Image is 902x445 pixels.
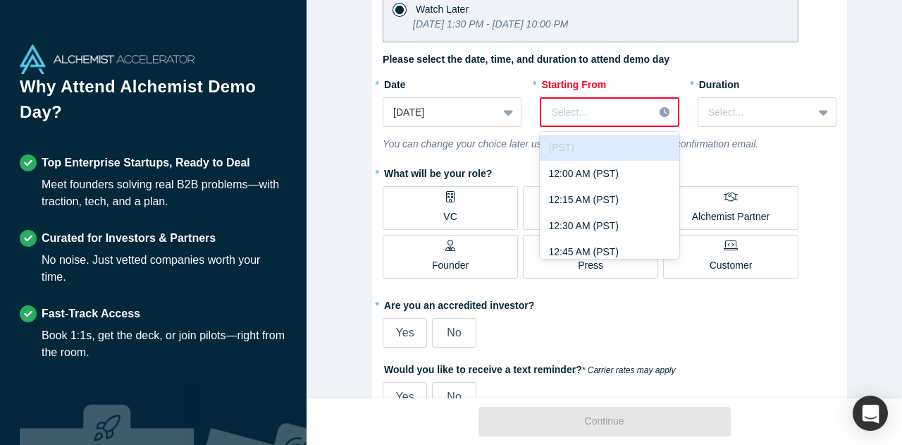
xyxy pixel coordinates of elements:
[582,365,676,375] em: * Carrier rates may apply
[540,239,679,265] div: 12:45 AM (PST)
[540,135,679,161] div: (PST)
[413,18,568,30] i: [DATE] 1:30 PM - [DATE] 10:00 PM
[42,307,140,319] strong: Fast-Track Access
[578,258,603,273] p: Press
[447,327,461,339] span: No
[383,161,836,181] label: What will be your role?
[42,157,250,169] strong: Top Enterprise Startups, Ready to Deal
[396,391,414,403] span: Yes
[416,4,469,15] span: Watch Later
[478,407,731,437] button: Continue
[42,327,287,361] div: Book 1:1s, get the deck, or join pilots—right from the room.
[383,138,758,150] i: You can change your choice later using the link in your registration confirmation email.
[383,293,836,313] label: Are you an accredited investor?
[710,258,753,273] p: Customer
[383,52,669,67] label: Please select the date, time, and duration to attend demo day
[698,73,836,92] label: Duration
[443,209,457,224] p: VC
[42,176,287,210] div: Meet founders solving real B2B problems—with traction, tech, and a plan.
[540,187,679,213] div: 12:15 AM (PST)
[42,232,216,244] strong: Curated for Investors & Partners
[20,44,194,74] img: Alchemist Accelerator Logo
[540,213,679,239] div: 12:30 AM (PST)
[447,391,461,403] span: No
[20,74,287,135] h1: Why Attend Alchemist Demo Day?
[383,358,836,377] label: Would you like to receive a text reminder?
[383,73,521,92] label: Date
[692,209,770,224] p: Alchemist Partner
[432,258,469,273] p: Founder
[396,327,414,339] span: Yes
[540,73,606,92] label: Starting From
[540,161,679,187] div: 12:00 AM (PST)
[42,252,287,286] div: No noise. Just vetted companies worth your time.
